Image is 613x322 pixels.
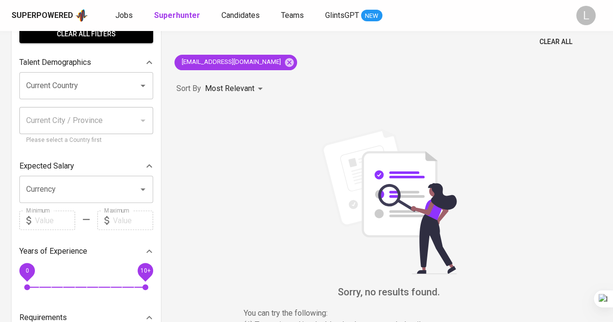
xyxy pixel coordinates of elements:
[154,10,202,22] a: Superhunter
[75,8,88,23] img: app logo
[27,28,145,40] span: Clear All filters
[281,11,304,20] span: Teams
[140,267,150,274] span: 10+
[35,211,75,230] input: Value
[136,183,150,196] button: Open
[325,10,382,22] a: GlintsGPT NEW
[12,10,73,21] div: Superpowered
[19,57,91,68] p: Talent Demographics
[19,242,153,261] div: Years of Experience
[26,136,146,145] p: Please select a Country first
[19,156,153,176] div: Expected Salary
[361,11,382,21] span: NEW
[115,11,133,20] span: Jobs
[19,245,87,257] p: Years of Experience
[535,33,576,51] button: Clear All
[221,11,260,20] span: Candidates
[174,55,297,70] div: [EMAIL_ADDRESS][DOMAIN_NAME]
[325,11,359,20] span: GlintsGPT
[205,83,254,94] p: Most Relevant
[176,83,201,94] p: Sort By
[576,6,596,25] div: L
[115,10,135,22] a: Jobs
[205,80,266,98] div: Most Relevant
[281,10,306,22] a: Teams
[19,53,153,72] div: Talent Demographics
[154,11,200,20] b: Superhunter
[221,10,262,22] a: Candidates
[25,267,29,274] span: 0
[12,8,88,23] a: Superpoweredapp logo
[19,160,74,172] p: Expected Salary
[539,36,572,48] span: Clear All
[113,211,153,230] input: Value
[136,79,150,92] button: Open
[316,129,462,274] img: file_searching.svg
[174,58,287,67] span: [EMAIL_ADDRESS][DOMAIN_NAME]
[244,307,534,319] p: You can try the following :
[19,25,153,43] button: Clear All filters
[176,284,601,300] h6: Sorry, no results found.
